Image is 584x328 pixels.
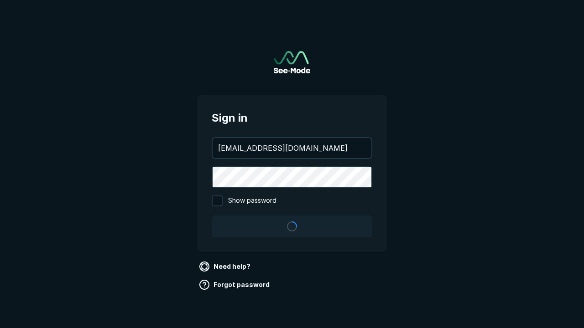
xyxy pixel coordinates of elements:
input: your@email.com [213,138,371,158]
a: Need help? [197,259,254,274]
a: Forgot password [197,277,273,292]
img: See-Mode Logo [274,51,310,73]
a: Go to sign in [274,51,310,73]
span: Sign in [212,110,372,126]
span: Show password [228,195,276,206]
